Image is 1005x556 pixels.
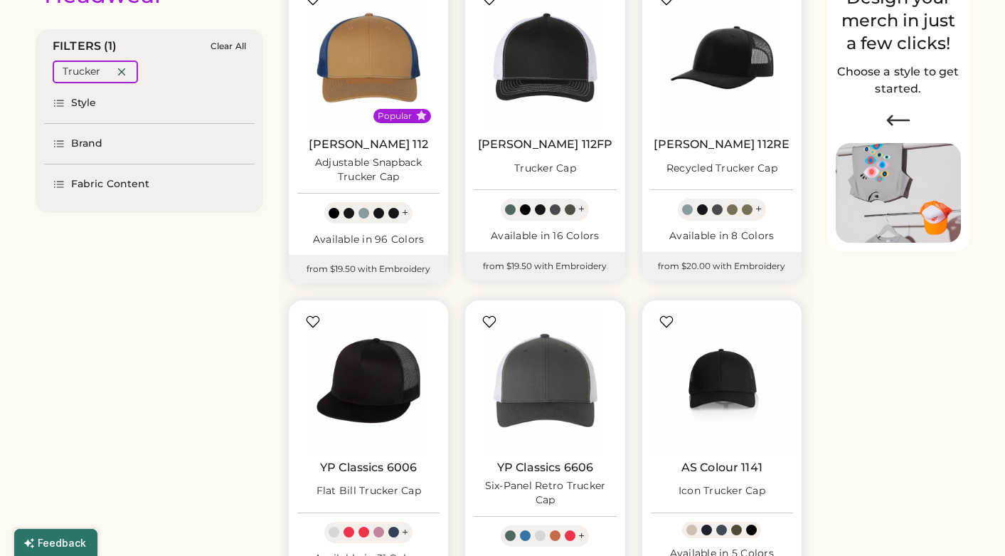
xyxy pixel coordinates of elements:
div: Available in 16 Colors [474,229,616,243]
div: + [755,201,762,217]
div: Adjustable Snapback Trucker Cap [297,156,440,184]
a: YP Classics 6006 [320,461,417,475]
h2: Choose a style to get started. [836,63,961,98]
div: Available in 96 Colors [297,233,440,247]
div: from $19.50 with Embroidery [289,255,448,283]
div: FILTERS (1) [53,38,117,55]
iframe: Front Chat [937,492,999,553]
div: + [402,205,408,221]
a: YP Classics 6606 [497,461,593,475]
div: Icon Trucker Cap [679,484,765,498]
div: + [402,525,408,540]
div: + [578,528,585,544]
a: [PERSON_NAME] 112RE [654,137,789,152]
div: Trucker [63,65,100,79]
div: Style [71,96,97,110]
div: Brand [71,137,103,151]
div: from $20.00 with Embroidery [642,252,802,280]
a: [PERSON_NAME] 112 [309,137,428,152]
img: YP Classics 6006 Flat Bill Trucker Cap [297,309,440,451]
div: Trucker Cap [514,162,576,176]
div: Fabric Content [71,177,149,192]
button: Popular Style [416,110,427,121]
img: YP Classics 6606 Six-Panel Retro Trucker Cap [474,309,616,451]
div: Available in 8 Colors [651,229,793,243]
div: Popular [378,110,412,122]
img: AS Colour 1141 Icon Trucker Cap [651,309,793,451]
a: AS Colour 1141 [681,461,762,475]
div: Flat Bill Trucker Cap [317,484,421,498]
div: from $19.50 with Embroidery [465,252,624,280]
div: Clear All [211,41,246,51]
div: + [578,201,585,217]
div: Six-Panel Retro Trucker Cap [474,479,616,508]
img: Image of Lisa Congdon Eye Print on T-Shirt and Hat [836,143,961,243]
div: Recycled Trucker Cap [666,162,777,176]
a: [PERSON_NAME] 112FP [478,137,613,152]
